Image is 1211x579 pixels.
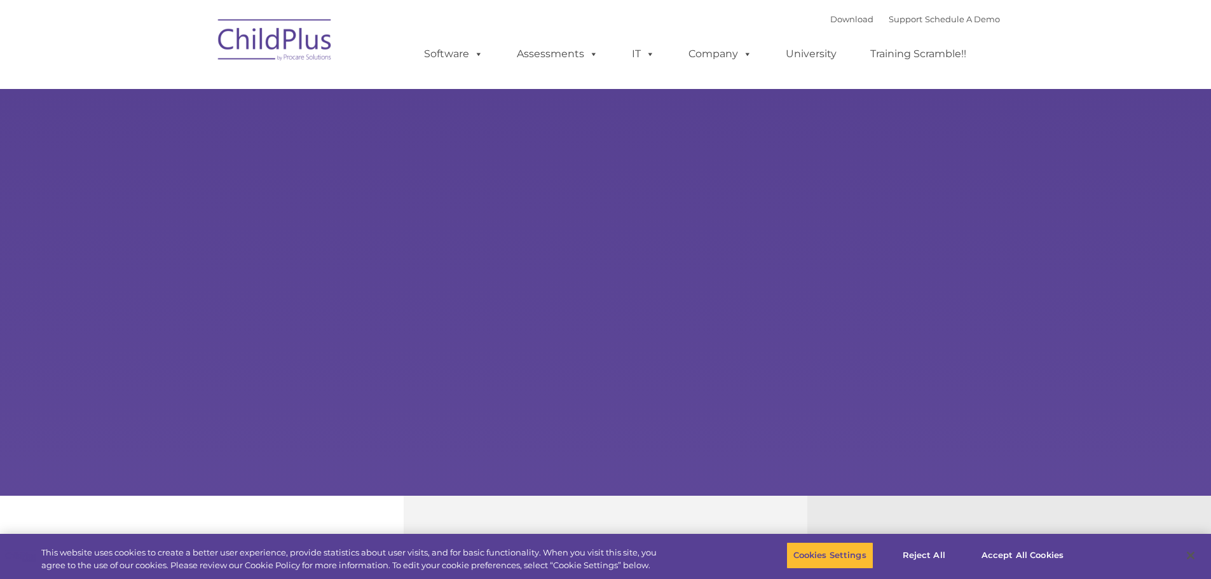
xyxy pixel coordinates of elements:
button: Accept All Cookies [975,542,1071,569]
img: ChildPlus by Procare Solutions [212,10,339,74]
a: Company [676,41,765,67]
button: Close [1177,542,1205,569]
a: Training Scramble!! [858,41,979,67]
div: This website uses cookies to create a better user experience, provide statistics about user visit... [41,547,666,571]
a: IT [619,41,667,67]
a: Download [830,14,873,24]
button: Reject All [884,542,964,569]
button: Cookies Settings [786,542,873,569]
a: University [773,41,849,67]
a: Schedule A Demo [925,14,1000,24]
font: | [830,14,1000,24]
a: Assessments [504,41,611,67]
a: Support [889,14,922,24]
a: Software [411,41,496,67]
